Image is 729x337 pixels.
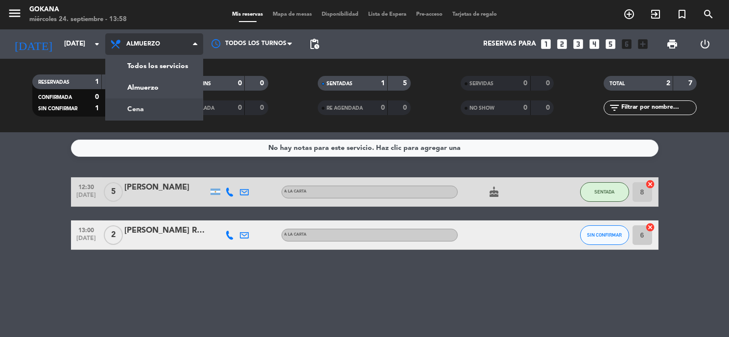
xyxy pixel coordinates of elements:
span: 12:30 [74,181,99,192]
span: SIN CONFIRMAR [587,232,622,238]
div: No hay notas para este servicio. Haz clic para agregar una [268,143,461,154]
input: Filtrar por nombre... [620,102,696,113]
span: 5 [104,182,123,202]
i: looks_6 [620,38,633,50]
span: SENTADAS [327,81,353,86]
i: exit_to_app [650,8,661,20]
strong: 1 [95,105,99,112]
span: SIN CONFIRMAR [38,106,77,111]
strong: 0 [381,104,385,111]
i: cake [489,186,500,198]
i: looks_3 [572,38,585,50]
button: SIN CONFIRMAR [580,225,629,245]
span: SENTADA [594,189,614,194]
strong: 2 [666,80,670,87]
i: looks_4 [588,38,601,50]
i: [DATE] [7,33,59,55]
span: Disponibilidad [317,12,363,17]
strong: 0 [95,94,99,100]
span: A LA CARTA [284,190,307,193]
strong: 0 [403,104,409,111]
i: cancel [646,179,656,189]
span: RE AGENDADA [327,106,363,111]
span: Pre-acceso [411,12,447,17]
span: TOTAL [610,81,625,86]
span: print [666,38,678,50]
span: NO SHOW [470,106,494,111]
i: turned_in_not [676,8,688,20]
span: 13:00 [74,224,99,235]
span: Almuerzo [126,41,160,48]
a: Almuerzo [106,77,203,98]
span: SERVIDAS [470,81,494,86]
span: Lista de Espera [363,12,411,17]
strong: 0 [238,80,242,87]
strong: 0 [238,104,242,111]
i: add_circle_outline [623,8,635,20]
span: CANCELADA [184,106,214,111]
i: menu [7,6,22,21]
i: filter_list [609,102,620,114]
span: Tarjetas de regalo [447,12,502,17]
strong: 0 [546,80,552,87]
span: A LA CARTA [284,233,307,237]
strong: 1 [381,80,385,87]
i: cancel [646,222,656,232]
span: Mis reservas [227,12,268,17]
i: looks_two [556,38,568,50]
a: Todos los servicios [106,55,203,77]
div: miércoles 24. septiembre - 13:58 [29,15,127,24]
strong: 0 [546,104,552,111]
button: SENTADA [580,182,629,202]
span: [DATE] [74,235,99,246]
span: [DATE] [74,192,99,203]
strong: 0 [524,80,528,87]
i: search [703,8,714,20]
i: arrow_drop_down [91,38,103,50]
strong: 0 [260,104,266,111]
div: [PERSON_NAME] Regno [125,224,208,237]
i: power_settings_new [699,38,711,50]
strong: 0 [260,80,266,87]
span: CONFIRMADA [38,95,72,100]
span: Reservas para [483,40,536,48]
strong: 1 [95,78,99,85]
span: Mapa de mesas [268,12,317,17]
div: [PERSON_NAME] [125,181,208,194]
div: GOKANA [29,5,127,15]
span: RESERVADAS [38,80,70,85]
a: Cena [106,98,203,120]
strong: 0 [524,104,528,111]
strong: 7 [689,80,695,87]
span: 2 [104,225,123,245]
strong: 5 [403,80,409,87]
i: add_box [636,38,649,50]
span: pending_actions [308,38,320,50]
div: LOG OUT [689,29,722,59]
i: looks_5 [604,38,617,50]
button: menu [7,6,22,24]
i: looks_one [540,38,552,50]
